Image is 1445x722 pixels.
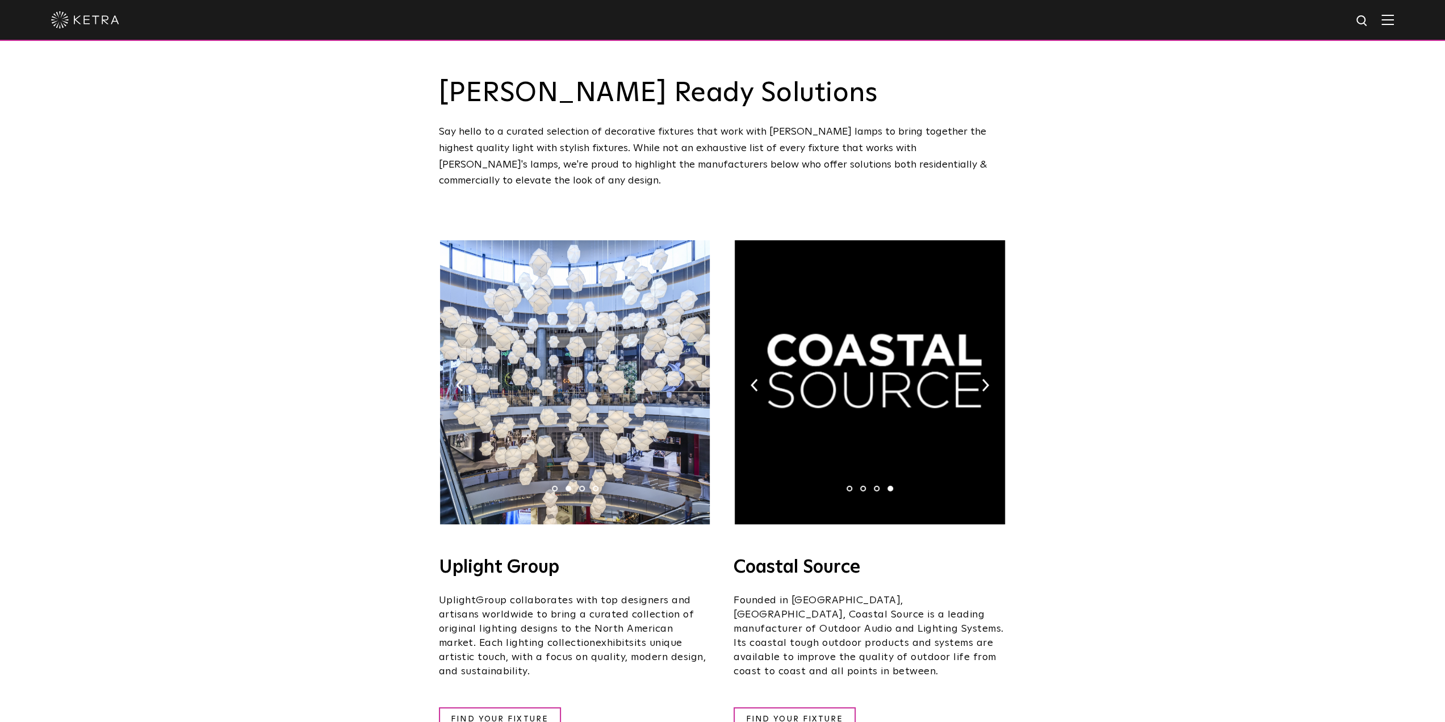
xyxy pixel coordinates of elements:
[439,124,1007,189] div: Say hello to a curated selection of decorative fixtures that work with [PERSON_NAME] lamps to bri...
[735,240,1004,524] img: Screenshot%202023-09-05%20at%2010.10.58%20AM-1.png
[439,638,706,677] span: its unique artistic touch, with a focus on quality, modern design, and sustainability.
[982,379,989,391] img: arrow-right-black.svg
[687,379,694,391] img: arrow-right-black.svg
[440,240,710,524] img: Octavio_Ketra_Image.jpg
[1355,14,1369,28] img: search icon
[439,595,694,648] span: Group collaborates with top designers and artisans worldwide to bring a curated collection of ori...
[439,558,711,577] h4: Uplight Group
[439,595,476,606] span: Uplight
[1381,14,1394,25] img: Hamburger%20Nav.svg
[751,379,758,391] img: arrow-left-black.svg
[596,638,634,648] span: exhibits
[456,379,463,391] img: arrow-left-black.svg
[51,11,119,28] img: ketra-logo-2019-white
[734,558,1006,577] h4: Coastal Source
[439,80,1007,107] h3: [PERSON_NAME] Ready Solutions
[734,595,1004,677] span: Founded in [GEOGRAPHIC_DATA], [GEOGRAPHIC_DATA], Coastal Source is a leading manufacturer of Outd...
